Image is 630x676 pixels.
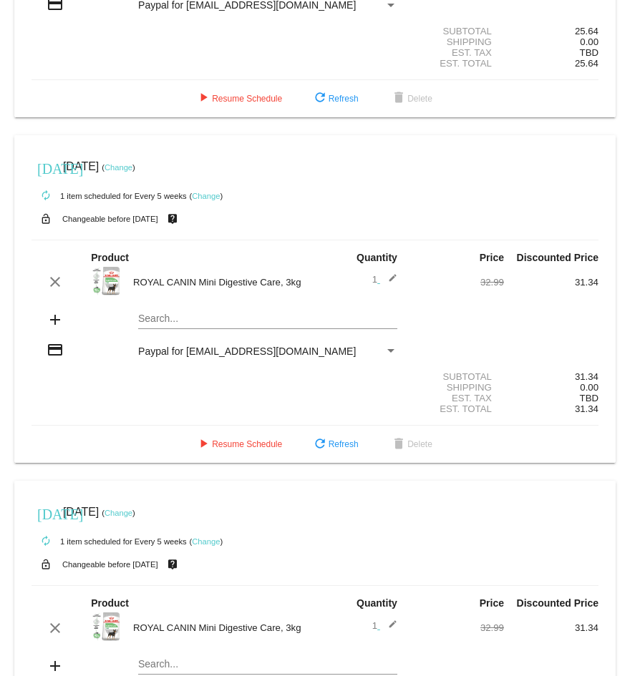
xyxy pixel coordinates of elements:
[190,192,223,200] small: ( )
[409,382,504,393] div: Shipping
[580,36,598,47] span: 0.00
[164,210,181,228] mat-icon: live_help
[164,555,181,574] mat-icon: live_help
[192,192,220,200] a: Change
[409,277,504,288] div: 32.99
[390,436,407,454] mat-icon: delete
[409,393,504,403] div: Est. Tax
[409,26,504,36] div: Subtotal
[480,252,504,263] strong: Price
[357,252,397,263] strong: Quantity
[47,619,64,637] mat-icon: clear
[126,277,315,288] div: ROYAL CANIN Mini Digestive Care, 3kg
[504,371,598,382] div: 31.34
[409,58,504,69] div: Est. Total
[195,90,212,107] mat-icon: play_arrow
[311,90,329,107] mat-icon: refresh
[372,620,397,631] span: 1
[31,537,187,546] small: 1 item scheduled for Every 5 weeks
[195,439,282,449] span: Resume Schedule
[126,622,315,633] div: ROYAL CANIN Mini Digestive Care, 3kg
[138,346,356,357] span: Paypal for [EMAIL_ADDRESS][DOMAIN_NAME]
[504,26,598,36] div: 25.64
[409,36,504,47] div: Shipping
[192,537,220,546] a: Change
[47,311,64,328] mat-icon: add
[504,277,598,288] div: 31.34
[409,47,504,58] div: Est. Tax
[195,94,282,104] span: Resume Schedule
[37,504,54,521] mat-icon: [DATE]
[102,509,135,517] small: ( )
[517,252,598,263] strong: Discounted Price
[480,597,504,609] strong: Price
[47,341,64,358] mat-icon: credit_card
[379,86,444,112] button: Delete
[575,403,598,414] span: 31.34
[390,439,432,449] span: Delete
[409,371,504,382] div: Subtotal
[580,382,598,393] span: 0.00
[380,273,397,290] mat-icon: edit
[390,90,407,107] mat-icon: delete
[504,622,598,633] div: 31.34
[409,403,504,414] div: Est. Total
[190,537,223,546] small: ( )
[580,47,598,58] span: TBD
[102,163,135,172] small: ( )
[311,439,359,449] span: Refresh
[91,597,129,609] strong: Product
[138,346,397,357] mat-select: Payment Method
[138,659,397,670] input: Search...
[37,555,54,574] mat-icon: lock_open
[372,274,397,285] span: 1
[357,597,397,609] strong: Quantity
[575,58,598,69] span: 25.64
[183,431,294,457] button: Resume Schedule
[37,533,54,550] mat-icon: autorenew
[47,657,64,675] mat-icon: add
[91,267,120,295] img: 42491.jpg
[138,313,397,325] input: Search...
[37,159,54,176] mat-icon: [DATE]
[300,86,370,112] button: Refresh
[409,622,504,633] div: 32.99
[380,619,397,637] mat-icon: edit
[37,210,54,228] mat-icon: lock_open
[91,612,120,641] img: 42491.jpg
[105,509,132,517] a: Change
[580,393,598,403] span: TBD
[311,436,329,454] mat-icon: refresh
[311,94,359,104] span: Refresh
[195,436,212,454] mat-icon: play_arrow
[105,163,132,172] a: Change
[390,94,432,104] span: Delete
[37,187,54,205] mat-icon: autorenew
[62,560,158,569] small: Changeable before [DATE]
[379,431,444,457] button: Delete
[62,215,158,223] small: Changeable before [DATE]
[183,86,294,112] button: Resume Schedule
[91,252,129,263] strong: Product
[517,597,598,609] strong: Discounted Price
[47,273,64,290] mat-icon: clear
[300,431,370,457] button: Refresh
[31,192,187,200] small: 1 item scheduled for Every 5 weeks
